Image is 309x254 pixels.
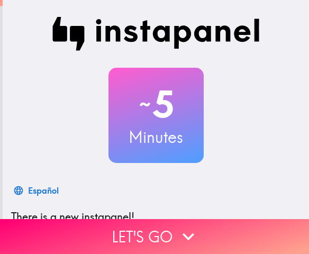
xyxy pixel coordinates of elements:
div: Español [28,183,59,198]
button: Español [11,180,63,201]
span: There is a new instapanel! [11,210,134,223]
img: Instapanel [52,17,260,51]
span: ~ [138,88,152,120]
h3: Minutes [108,126,204,148]
h2: 5 [108,83,204,126]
